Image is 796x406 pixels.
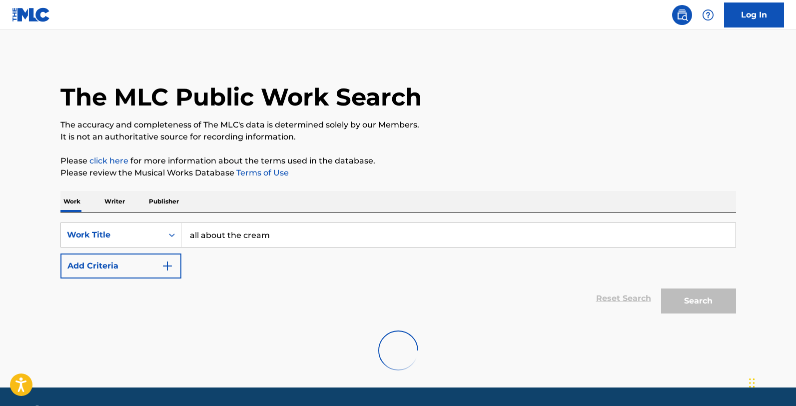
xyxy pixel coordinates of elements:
[749,368,755,398] div: Drag
[234,168,289,177] a: Terms of Use
[60,119,736,131] p: The accuracy and completeness of The MLC's data is determined solely by our Members.
[146,191,182,212] p: Publisher
[60,191,83,212] p: Work
[702,9,714,21] img: help
[101,191,128,212] p: Writer
[370,322,426,378] img: preloader
[672,5,692,25] a: Public Search
[60,155,736,167] p: Please for more information about the terms used in the database.
[60,82,422,112] h1: The MLC Public Work Search
[161,260,173,272] img: 9d2ae6d4665cec9f34b9.svg
[12,7,50,22] img: MLC Logo
[698,5,718,25] div: Help
[60,222,736,318] form: Search Form
[67,229,157,241] div: Work Title
[724,2,784,27] a: Log In
[60,131,736,143] p: It is not an authoritative source for recording information.
[746,358,796,406] iframe: Chat Widget
[676,9,688,21] img: search
[89,156,128,165] a: click here
[60,167,736,179] p: Please review the Musical Works Database
[60,253,181,278] button: Add Criteria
